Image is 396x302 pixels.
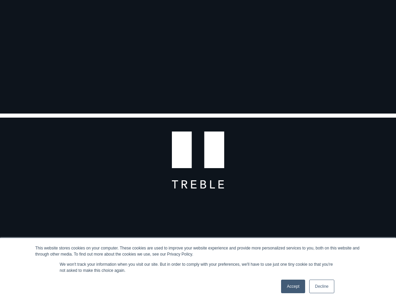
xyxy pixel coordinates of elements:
img: T [172,114,224,189]
a: Decline [309,280,334,293]
div: This website stores cookies on your computer. These cookies are used to improve your website expe... [35,245,361,257]
p: We won't track your information when you visit our site. But in order to comply with your prefere... [60,261,336,274]
a: Accept [281,280,305,293]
